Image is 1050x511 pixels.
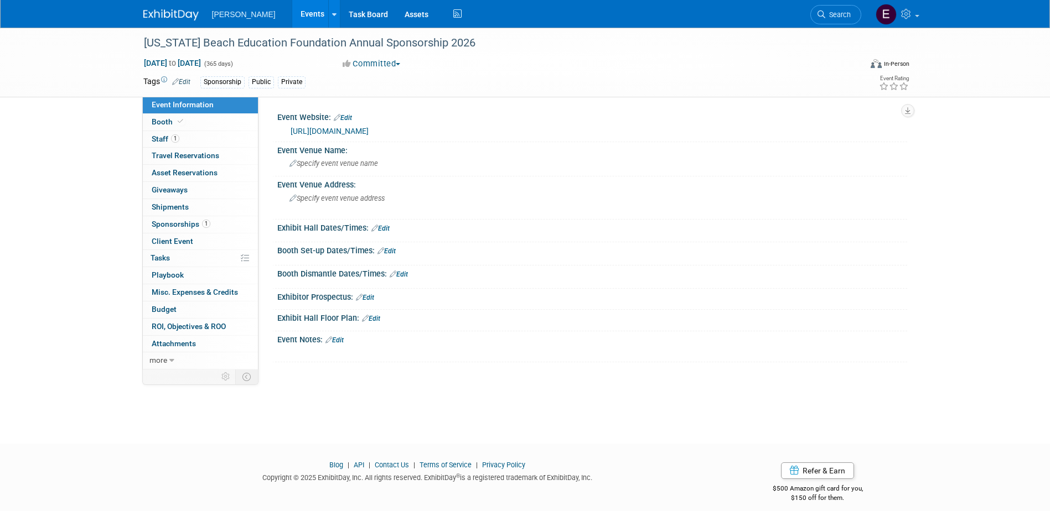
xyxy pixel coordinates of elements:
div: Event Notes: [277,331,907,346]
a: Giveaways [143,182,258,199]
a: more [143,352,258,369]
span: Tasks [151,253,170,262]
span: | [411,461,418,469]
div: Exhibit Hall Floor Plan: [277,310,907,324]
span: Shipments [152,202,189,211]
img: ExhibitDay [143,9,199,20]
div: Booth Set-up Dates/Times: [277,242,907,257]
div: Booth Dismantle Dates/Times: [277,265,907,280]
div: Private [278,76,306,88]
span: Asset Reservations [152,168,218,177]
a: Contact Us [375,461,409,469]
span: 1 [171,134,179,143]
div: Event Website: [277,109,907,123]
i: Booth reservation complete [178,118,183,124]
div: $500 Amazon gift card for you, [728,477,907,502]
a: API [354,461,364,469]
a: Client Event [143,233,258,250]
img: Format-Inperson.png [871,59,882,68]
span: [DATE] [DATE] [143,58,201,68]
a: Edit [334,114,352,122]
td: Personalize Event Tab Strip [216,369,236,384]
span: Misc. Expenses & Credits [152,288,238,296]
a: Edit [390,270,408,278]
span: Booth [152,117,185,126]
div: Copyright © 2025 ExhibitDay, Inc. All rights reserved. ExhibitDay is a registered trademark of Ex... [143,470,712,483]
a: Edit [362,315,380,322]
sup: ® [456,473,460,479]
a: Edit [172,78,190,86]
div: Event Venue Name: [277,142,907,156]
button: Committed [339,58,405,70]
div: Event Venue Address: [277,176,907,190]
div: Sponsorship [200,76,245,88]
a: Refer & Earn [781,462,854,479]
a: Budget [143,301,258,318]
span: 1 [202,220,210,228]
span: | [473,461,480,469]
a: Edit [356,294,374,301]
span: ROI, Objectives & ROO [152,322,226,331]
img: Emy Volk [876,4,897,25]
a: Search [810,5,861,24]
span: [PERSON_NAME] [212,10,276,19]
div: Event Rating [879,76,909,81]
a: Tasks [143,250,258,267]
div: [US_STATE] Beach Education Foundation Annual Sponsorship 2026 [140,33,845,53]
a: Event Information [143,97,258,113]
span: Giveaways [152,185,188,194]
a: Booth [143,114,258,131]
span: Search [825,11,851,19]
a: Travel Reservations [143,148,258,164]
div: In-Person [883,60,909,68]
a: Edit [325,336,344,344]
td: Tags [143,76,190,88]
span: Travel Reservations [152,151,219,160]
span: Playbook [152,270,184,279]
a: Attachments [143,336,258,352]
a: Asset Reservations [143,165,258,181]
a: Privacy Policy [482,461,525,469]
span: | [345,461,352,469]
a: Sponsorships1 [143,216,258,233]
div: Exhibit Hall Dates/Times: [277,220,907,234]
div: Event Format [796,58,910,74]
span: Sponsorships [152,220,210,228]
span: to [167,59,178,67]
span: Specify event venue name [289,159,378,168]
div: Exhibitor Prospectus: [277,289,907,303]
span: Budget [152,305,177,314]
a: Edit [377,247,396,255]
span: more [149,356,167,364]
a: Blog [329,461,343,469]
a: Misc. Expenses & Credits [143,284,258,301]
a: Shipments [143,199,258,216]
span: Event Information [152,100,214,109]
div: $150 off for them. [728,493,907,503]
span: | [366,461,373,469]
a: Playbook [143,267,258,284]
td: Toggle Event Tabs [235,369,258,384]
a: Edit [371,225,390,232]
span: Specify event venue address [289,194,385,202]
span: Client Event [152,237,193,246]
span: Staff [152,134,179,143]
span: Attachments [152,339,196,348]
a: Terms of Service [420,461,472,469]
a: [URL][DOMAIN_NAME] [291,127,369,135]
a: ROI, Objectives & ROO [143,319,258,335]
a: Staff1 [143,131,258,148]
span: (365 days) [203,60,233,67]
div: Public [249,76,274,88]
